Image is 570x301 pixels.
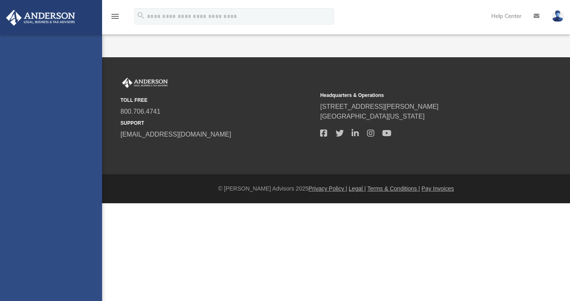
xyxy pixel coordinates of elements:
a: Privacy Policy | [309,185,347,192]
i: menu [110,11,120,21]
img: User Pic [552,10,564,22]
a: Terms & Conditions | [367,185,420,192]
img: Anderson Advisors Platinum Portal [120,78,169,88]
a: [GEOGRAPHIC_DATA][US_STATE] [320,113,425,120]
img: Anderson Advisors Platinum Portal [4,10,78,26]
a: 800.706.4741 [120,108,160,115]
a: [STREET_ADDRESS][PERSON_NAME] [320,103,439,110]
div: © [PERSON_NAME] Advisors 2025 [102,184,570,193]
small: SUPPORT [120,119,314,127]
i: search [136,11,145,20]
small: Headquarters & Operations [320,92,514,99]
a: Legal | [349,185,366,192]
a: menu [110,16,120,21]
a: Pay Invoices [421,185,454,192]
small: TOLL FREE [120,97,314,104]
a: [EMAIL_ADDRESS][DOMAIN_NAME] [120,131,231,138]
